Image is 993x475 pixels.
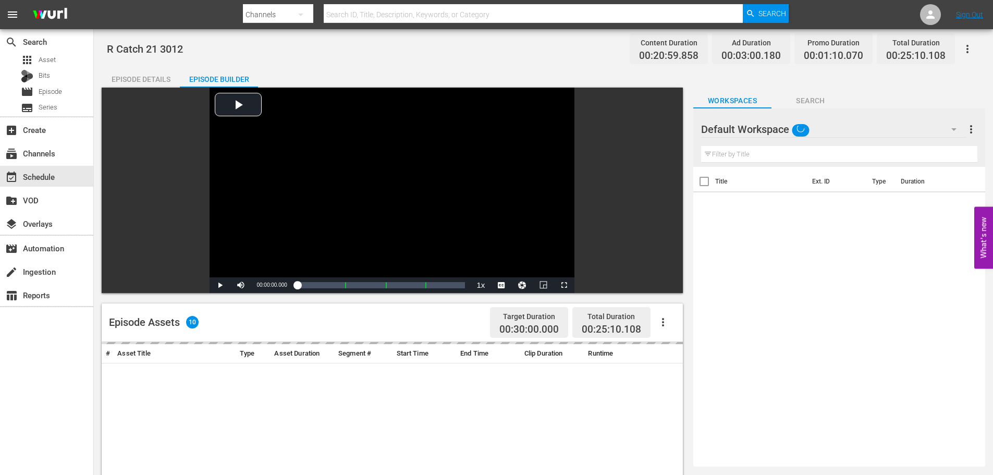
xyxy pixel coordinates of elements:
[804,35,863,50] div: Promo Duration
[886,35,946,50] div: Total Duration
[5,171,18,184] span: Schedule
[743,4,789,23] button: Search
[512,277,533,293] button: Jump To Time
[715,167,806,196] th: Title
[5,124,18,137] span: Create
[21,102,33,114] span: Series
[584,344,648,363] th: Runtime
[39,70,50,81] span: Bits
[236,344,271,363] th: Type
[270,344,334,363] th: Asset Duration
[5,194,18,207] span: VOD
[639,50,698,62] span: 00:20:59.858
[470,277,491,293] button: Playback Rate
[39,87,62,97] span: Episode
[5,218,18,230] span: Overlays
[393,344,457,363] th: Start Time
[965,117,977,142] button: more_vert
[758,4,786,23] span: Search
[693,94,771,107] span: Workspaces
[21,86,33,98] span: Episode
[102,344,113,363] th: #
[499,324,559,336] span: 00:30:00.000
[974,206,993,269] button: Open Feedback Widget
[334,344,392,363] th: Segment #
[5,266,18,278] span: Ingestion
[5,36,18,48] span: Search
[109,316,199,328] div: Episode Assets
[210,277,230,293] button: Play
[721,50,781,62] span: 00:03:00.180
[186,316,199,328] span: 10
[25,3,75,27] img: ans4CAIJ8jUAAAAAAAAAAAAAAAAAAAAAAAAgQb4GAAAAAAAAAAAAAAAAAAAAAAAAJMjXAAAAAAAAAAAAAAAAAAAAAAAAgAT5G...
[102,67,180,88] button: Episode Details
[5,242,18,255] span: Automation
[701,115,966,144] div: Default Workspace
[39,55,56,65] span: Asset
[21,70,33,82] div: Bits
[256,282,287,288] span: 00:00:00.000
[298,282,465,288] div: Progress Bar
[771,94,850,107] span: Search
[230,277,251,293] button: Mute
[21,54,33,66] span: Asset
[866,167,894,196] th: Type
[520,344,584,363] th: Clip Duration
[886,50,946,62] span: 00:25:10.108
[804,50,863,62] span: 00:01:10.070
[456,344,520,363] th: End Time
[39,102,57,113] span: Series
[180,67,258,92] div: Episode Builder
[582,323,641,335] span: 00:25:10.108
[533,277,554,293] button: Picture-in-Picture
[6,8,19,21] span: menu
[806,167,866,196] th: Ext. ID
[721,35,781,50] div: Ad Duration
[5,148,18,160] span: Channels
[102,67,180,92] div: Episode Details
[113,344,212,363] th: Asset Title
[894,167,957,196] th: Duration
[107,43,183,55] span: R Catch 21 3012
[5,289,18,302] span: Reports
[582,309,641,324] div: Total Duration
[491,277,512,293] button: Captions
[956,10,983,19] a: Sign Out
[965,123,977,136] span: more_vert
[639,35,698,50] div: Content Duration
[180,67,258,88] button: Episode Builder
[210,88,574,293] div: Video Player
[499,309,559,324] div: Target Duration
[554,277,574,293] button: Fullscreen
